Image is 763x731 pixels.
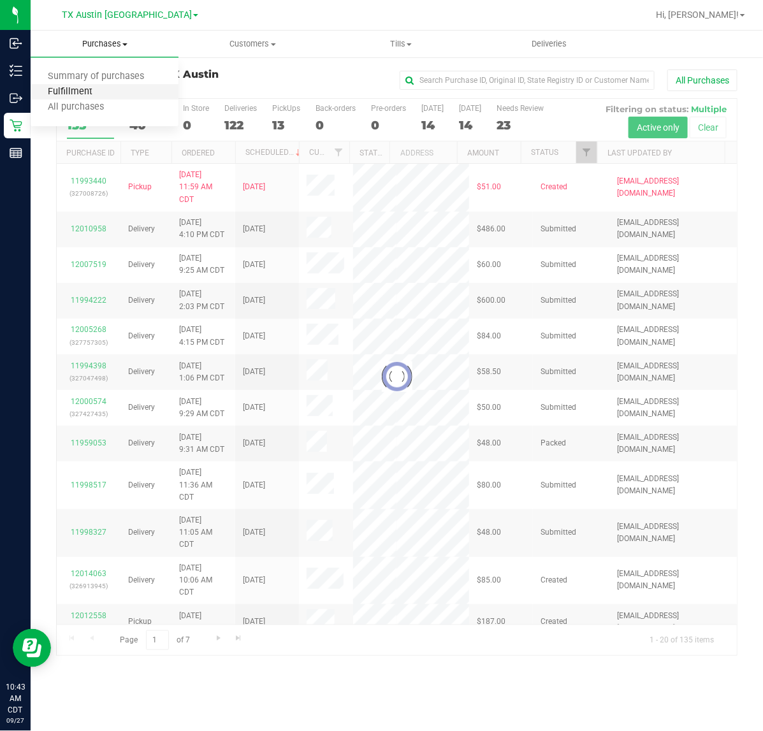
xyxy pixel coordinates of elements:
[10,92,22,105] inline-svg: Outbound
[667,69,738,91] button: All Purchases
[178,31,326,57] a: Customers
[10,37,22,50] inline-svg: Inbound
[13,629,51,667] iframe: Resource center
[475,31,623,57] a: Deliveries
[6,716,25,725] p: 09/27
[62,10,192,20] span: TX Austin [GEOGRAPHIC_DATA]
[327,31,475,57] a: Tills
[656,10,739,20] span: Hi, [PERSON_NAME]!
[400,71,655,90] input: Search Purchase ID, Original ID, State Registry ID or Customer Name...
[31,87,110,98] span: Fulfillment
[514,38,584,50] span: Deliveries
[31,31,178,57] a: Purchases Summary of purchases Fulfillment All purchases
[328,38,474,50] span: Tills
[31,102,121,113] span: All purchases
[31,71,161,82] span: Summary of purchases
[10,64,22,77] inline-svg: Inventory
[31,38,178,50] span: Purchases
[6,681,25,716] p: 10:43 AM CDT
[10,119,22,132] inline-svg: Retail
[10,147,22,159] inline-svg: Reports
[179,38,326,50] span: Customers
